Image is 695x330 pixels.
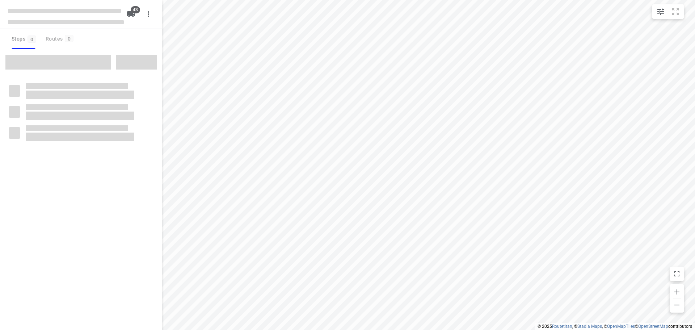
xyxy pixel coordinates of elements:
[577,324,602,329] a: Stadia Maps
[652,4,684,19] div: small contained button group
[538,324,692,329] li: © 2025 , © , © © contributors
[638,324,668,329] a: OpenStreetMap
[607,324,635,329] a: OpenMapTiles
[653,4,668,19] button: Map settings
[552,324,572,329] a: Routetitan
